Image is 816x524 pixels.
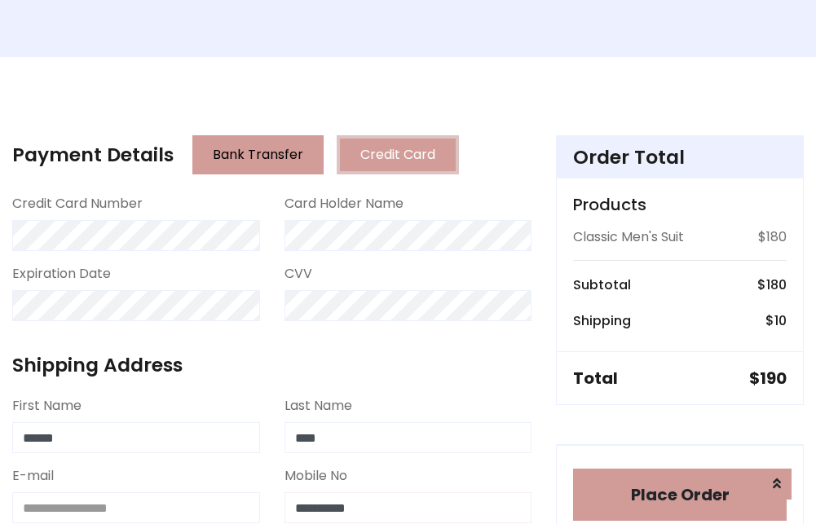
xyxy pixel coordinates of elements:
[573,227,684,247] p: Classic Men's Suit
[12,466,54,486] label: E-mail
[573,146,787,169] h4: Order Total
[573,469,787,521] button: Place Order
[284,264,312,284] label: CVV
[12,143,174,166] h4: Payment Details
[12,396,82,416] label: First Name
[760,367,787,390] span: 190
[573,313,631,328] h6: Shipping
[757,277,787,293] h6: $
[284,466,347,486] label: Mobile No
[192,135,324,174] button: Bank Transfer
[337,135,459,174] button: Credit Card
[573,195,787,214] h5: Products
[284,396,352,416] label: Last Name
[12,264,111,284] label: Expiration Date
[573,368,618,388] h5: Total
[573,277,631,293] h6: Subtotal
[766,275,787,294] span: 180
[749,368,787,388] h5: $
[12,194,143,214] label: Credit Card Number
[284,194,404,214] label: Card Holder Name
[774,311,787,330] span: 10
[758,227,787,247] p: $180
[12,354,532,376] h4: Shipping Address
[765,313,787,328] h6: $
